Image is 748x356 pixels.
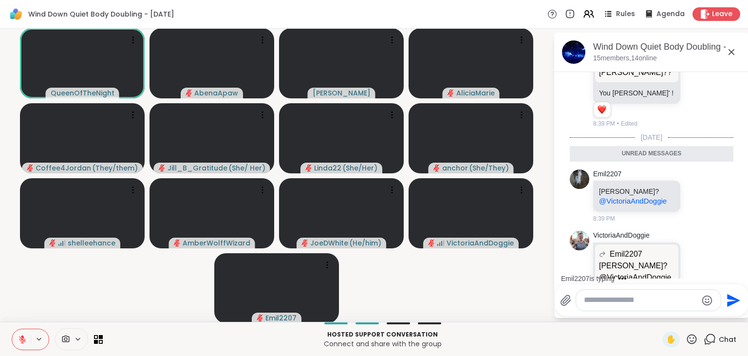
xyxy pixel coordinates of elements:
[610,248,642,260] span: Emil2207
[186,90,192,96] span: audio-muted
[342,163,377,173] span: ( She/Her )
[310,238,348,248] span: JoeDWhite
[428,240,435,246] span: audio-muted
[593,214,615,223] span: 8:39 PM
[456,88,495,98] span: AliciaMarie
[49,240,56,246] span: audio-muted
[109,330,656,339] p: Hosted support conversation
[448,90,454,96] span: audio-muted
[51,88,114,98] span: QueenOfTheNight
[593,231,650,241] a: VictoriaAndDoggie
[617,119,619,128] span: •
[562,40,585,64] img: Wind Down Quiet Body Doubling - Wednesday, Oct 08
[28,9,174,19] span: Wind Down Quiet Body Doubling - [DATE]
[447,238,514,248] span: VictoriaAndDoggie
[621,119,637,128] span: Edited
[313,88,371,98] span: [PERSON_NAME]
[721,289,743,311] button: Send
[599,88,674,98] p: You [PERSON_NAME]' !
[168,163,227,173] span: Jill_B_Gratitude
[349,238,381,248] span: ( He/him )
[257,315,263,321] span: audio-muted
[561,274,615,283] div: Emil2207 is typing
[109,339,656,349] p: Connect and share with the group
[570,169,589,189] img: https://sharewell-space-live.sfo3.digitaloceanspaces.com/user-generated/533e235e-f4e9-42f3-ab5a-1...
[635,132,668,142] span: [DATE]
[469,163,509,173] span: ( She/They )
[301,240,308,246] span: audio-muted
[719,335,736,344] span: Chat
[593,119,615,128] span: 8:39 PM
[712,9,732,19] span: Leave
[599,197,667,205] span: @VictoriaAndDoggie
[597,106,607,114] button: Reactions: love
[36,163,91,173] span: Coffee4Jordan
[265,313,297,323] span: Emil2207
[27,165,34,171] span: audio-muted
[701,295,713,306] button: Emoji picker
[92,163,138,173] span: ( They/them )
[599,187,674,206] p: [PERSON_NAME]?
[194,88,238,98] span: AbenaApaw
[593,169,621,179] a: Emil2207
[593,54,657,63] p: 15 members, 14 online
[183,238,250,248] span: AmberWolffWizard
[570,146,733,162] div: Unread messages
[599,260,674,283] p: [PERSON_NAME]?@VictoriaAndDoggie
[8,6,24,22] img: ShareWell Logomark
[616,9,635,19] span: Rules
[593,41,741,53] div: Wind Down Quiet Body Doubling - [DATE]
[68,238,115,248] span: shelleehance
[666,334,676,345] span: ✋
[228,163,265,173] span: ( She/ Her )
[594,102,611,118] div: Reaction list
[174,240,181,246] span: audio-muted
[305,165,312,171] span: audio-muted
[314,163,341,173] span: Linda22
[570,231,589,250] img: https://sharewell-space-live.sfo3.digitaloceanspaces.com/user-generated/cca46633-8413-4581-a5b3-c...
[442,163,468,173] span: anchor
[656,9,685,19] span: Agenda
[433,165,440,171] span: audio-muted
[159,165,166,171] span: audio-muted
[584,295,697,305] textarea: Type your message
